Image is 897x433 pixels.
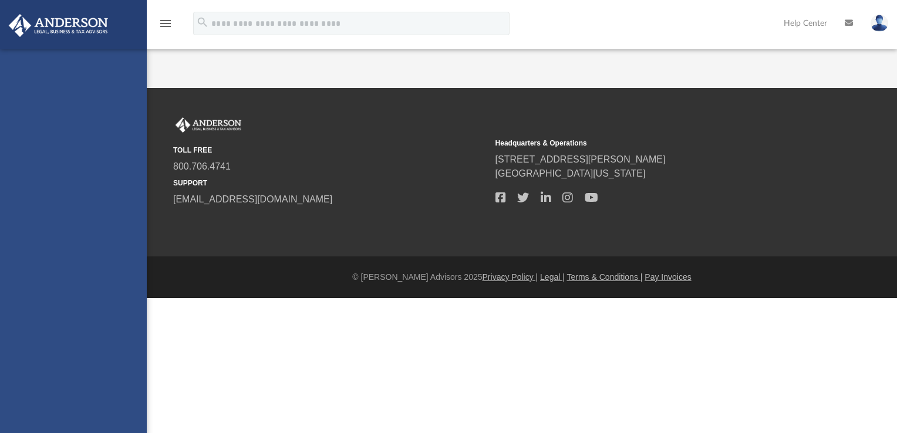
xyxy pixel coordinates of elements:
[147,271,897,283] div: © [PERSON_NAME] Advisors 2025
[173,145,487,155] small: TOLL FREE
[173,161,231,171] a: 800.706.4741
[196,16,209,29] i: search
[5,14,112,37] img: Anderson Advisors Platinum Portal
[495,154,666,164] a: [STREET_ADDRESS][PERSON_NAME]
[173,178,487,188] small: SUPPORT
[173,194,332,204] a: [EMAIL_ADDRESS][DOMAIN_NAME]
[483,272,538,282] a: Privacy Policy |
[567,272,643,282] a: Terms & Conditions |
[540,272,565,282] a: Legal |
[645,272,691,282] a: Pay Invoices
[159,22,173,31] a: menu
[871,15,888,32] img: User Pic
[173,117,244,133] img: Anderson Advisors Platinum Portal
[159,16,173,31] i: menu
[495,168,646,178] a: [GEOGRAPHIC_DATA][US_STATE]
[495,138,810,148] small: Headquarters & Operations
